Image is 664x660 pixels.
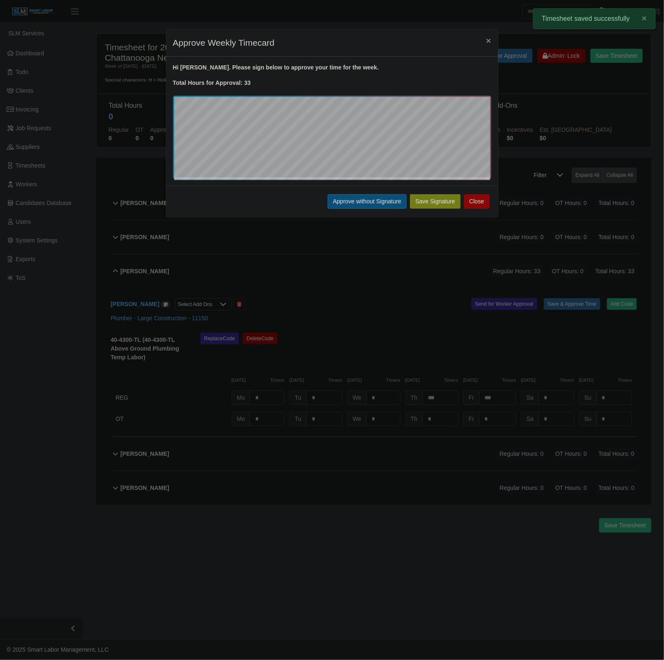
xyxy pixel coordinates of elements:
button: Close [479,30,498,52]
button: Approve without Signature [328,194,407,209]
strong: Hi [PERSON_NAME]. Please sign below to approve your time for the week. [173,64,379,71]
div: Timesheet saved successfully [533,8,656,29]
h4: Approve Weekly Timecard [173,36,275,49]
strong: Total Hours for Approval: 33 [173,79,251,86]
button: Save Signature [410,194,461,209]
button: Close [464,194,490,209]
span: × [486,36,491,45]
